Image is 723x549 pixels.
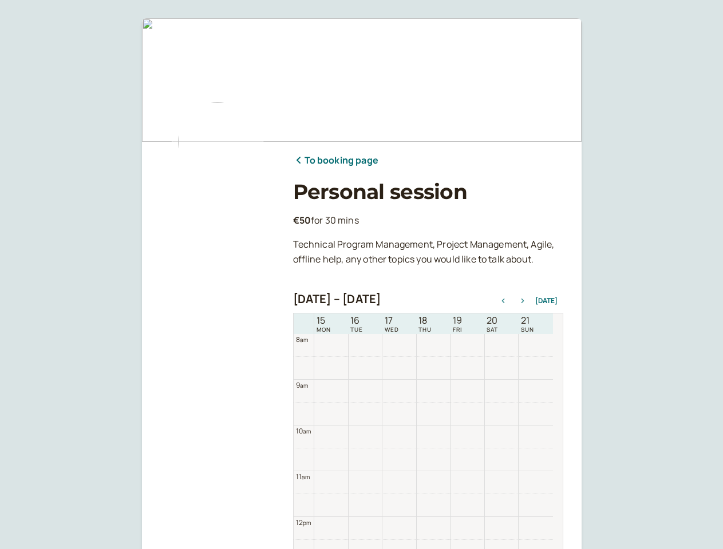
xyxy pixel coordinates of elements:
span: am [300,381,308,389]
a: September 19, 2025 [451,314,464,334]
a: September 18, 2025 [416,314,434,334]
a: September 15, 2025 [314,314,333,334]
span: SAT [487,326,498,333]
div: 8 [296,334,309,345]
a: To booking page [293,153,378,168]
span: 21 [521,315,534,326]
a: September 20, 2025 [484,314,500,334]
span: 16 [350,315,363,326]
span: am [303,427,311,435]
span: WED [385,326,399,333]
span: am [302,473,310,481]
span: am [300,336,308,344]
h2: [DATE] – [DATE] [293,292,381,306]
button: [DATE] [535,297,558,305]
h1: Personal session [293,180,563,204]
a: September 21, 2025 [519,314,536,334]
p: Technical Program Management, Project Management, Agile, offline help, any other topics you would... [293,237,563,267]
span: FRI [453,326,462,333]
div: 11 [296,471,310,482]
span: 17 [385,315,399,326]
span: 18 [418,315,432,326]
b: €50 [293,214,311,226]
span: pm [303,519,311,527]
span: 15 [317,315,331,326]
a: September 16, 2025 [348,314,365,334]
span: MON [317,326,331,333]
span: THU [418,326,432,333]
span: 20 [487,315,498,326]
span: 19 [453,315,462,326]
div: 9 [296,380,309,391]
span: TUE [350,326,363,333]
a: September 17, 2025 [382,314,401,334]
div: 10 [296,425,311,436]
p: for 30 mins [293,213,563,228]
div: 12 [296,517,311,528]
span: SUN [521,326,534,333]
